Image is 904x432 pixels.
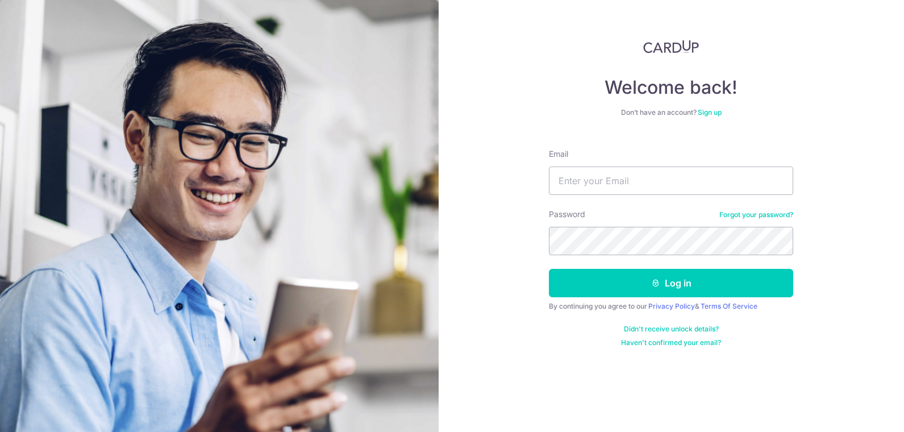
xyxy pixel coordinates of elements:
h4: Welcome back! [549,76,793,99]
div: Don’t have an account? [549,108,793,117]
input: Enter your Email [549,167,793,195]
a: Forgot your password? [719,210,793,219]
a: Haven't confirmed your email? [621,338,721,347]
div: By continuing you agree to our & [549,302,793,311]
a: Sign up [698,108,722,117]
a: Privacy Policy [648,302,695,310]
img: CardUp Logo [643,40,699,53]
label: Email [549,148,568,160]
label: Password [549,209,585,220]
button: Log in [549,269,793,297]
a: Terms Of Service [701,302,757,310]
a: Didn't receive unlock details? [624,325,719,334]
